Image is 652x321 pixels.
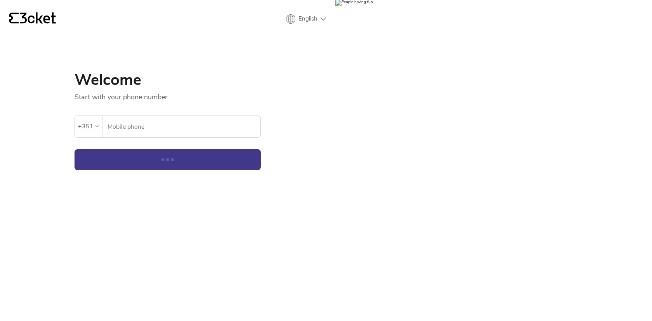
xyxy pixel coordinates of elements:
[102,116,260,138] label: Mobile phone
[75,88,261,102] p: Start with your phone number
[9,12,56,26] a: {' '}
[75,72,261,88] h1: Welcome
[78,121,94,132] div: +351
[75,149,261,170] button: Continue
[9,13,19,24] g: {' '}
[107,116,260,137] input: Mobile phone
